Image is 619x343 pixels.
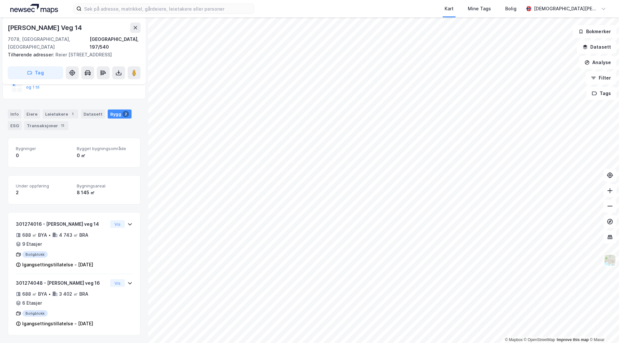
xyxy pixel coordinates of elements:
div: 11 [59,122,66,129]
div: [GEOGRAPHIC_DATA], 197/540 [90,35,141,51]
div: Igangsettingstillatelse - [DATE] [22,320,93,328]
div: 301274048 - [PERSON_NAME] veg 16 [16,279,108,287]
div: Datasett [81,110,105,119]
div: 7078, [GEOGRAPHIC_DATA], [GEOGRAPHIC_DATA] [8,35,90,51]
div: 688 ㎡ BYA [22,231,47,239]
div: 1 [69,111,76,117]
div: [PERSON_NAME] Veg 14 [8,23,83,33]
div: 3 402 ㎡ BRA [59,290,88,298]
div: 301274016 - [PERSON_NAME] veg 14 [16,220,108,228]
div: Igangsettingstillatelse - [DATE] [22,261,93,269]
button: Tag [8,66,63,79]
div: 9 Etasjer [22,240,42,248]
button: Vis [110,220,125,228]
span: Tilhørende adresser: [8,52,55,57]
button: Tags [586,87,616,100]
button: Vis [110,279,125,287]
div: Mine Tags [468,5,491,13]
div: Info [8,110,21,119]
a: OpenStreetMap [524,338,555,342]
iframe: Chat Widget [587,312,619,343]
input: Søk på adresse, matrikkel, gårdeiere, leietakere eller personer [82,4,254,14]
button: Bokmerker [573,25,616,38]
button: Analyse [579,56,616,69]
div: 0 [16,152,72,159]
div: 688 ㎡ BYA [22,290,47,298]
div: Bygg [108,110,132,119]
div: 6 Etasjer [22,299,42,307]
div: Leietakere [43,110,78,119]
button: Datasett [577,41,616,53]
div: Bolig [505,5,516,13]
div: ESG [8,121,22,130]
span: Bygget bygningsområde [77,146,133,151]
div: 2 [16,189,72,196]
div: 0 ㎡ [77,152,133,159]
span: Under oppføring [16,183,72,189]
span: Bygninger [16,146,72,151]
img: logo.a4113a55bc3d86da70a041830d287a7e.svg [10,4,58,14]
div: Eiere [24,110,40,119]
div: [DEMOGRAPHIC_DATA][PERSON_NAME] [534,5,598,13]
a: Mapbox [505,338,523,342]
div: 4 743 ㎡ BRA [59,231,88,239]
a: Improve this map [557,338,589,342]
img: Z [604,254,616,266]
div: 8 145 ㎡ [77,189,133,196]
div: Kart [445,5,454,13]
div: Transaksjoner [24,121,68,130]
div: • [48,291,51,297]
div: Reier [STREET_ADDRESS] [8,51,135,59]
div: 2 [123,111,129,117]
span: Bygningsareal [77,183,133,189]
div: • [48,233,51,238]
button: Filter [585,71,616,84]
